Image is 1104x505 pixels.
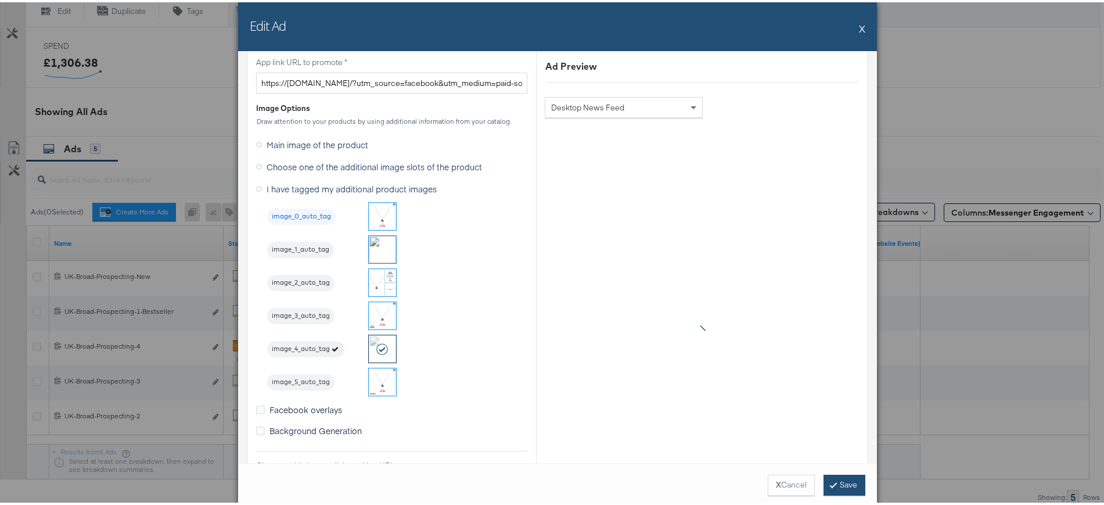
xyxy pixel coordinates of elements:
span: Choose one of the additional image slots of the product [267,159,482,170]
label: App link URL to promote * [256,55,527,66]
div: image_0_auto_tag [267,206,336,223]
span: Desktop News Feed [551,100,624,110]
div: image_4_auto_tag [267,339,344,355]
span: Main image of the product [267,137,368,148]
label: Choose a third party click tracking URL: [256,458,527,469]
span: image_2_auto_tag [267,276,335,285]
h2: Edit Ad [250,15,286,32]
span: I have tagged my additional product images [267,181,437,192]
div: image_2_auto_tag [267,273,335,289]
button: XCancel [768,472,815,493]
div: Ad Preview [545,58,859,71]
span: Facebook overlays [269,402,342,413]
div: Draw attention to your products by using additional information from your catalog. [256,115,527,123]
span: image_0_auto_tag [267,210,336,219]
img: kkTMmmTRDlL-pUXnt2TtmA.jpg [369,366,396,393]
button: X [859,15,865,38]
span: image_1_auto_tag [267,243,334,252]
img: -eKRquFLkz-cWWcpItL18Q.jpg [369,300,396,327]
button: Save [823,472,865,493]
div: Image Options [256,101,310,112]
span: image_3_auto_tag [267,309,335,318]
span: image_4_auto_tag [267,342,344,352]
div: image_5_auto_tag [267,372,335,388]
span: Background Generation [269,422,362,434]
img: w2ZQjDt0hksjkanY2TOpIw.jpg [369,200,396,228]
img: l_text:LatoBlack.ttf_70_center_line_spacing_-2:%2520%2C [369,234,396,261]
span: image_5_auto_tag [267,375,335,385]
input: Add URL that will be shown to people who see your ad [256,70,527,92]
div: image_3_auto_tag [267,306,335,322]
div: image_1_auto_tag [267,239,334,256]
strong: X [776,477,781,488]
img: ma3IVn-NCqfo_Xfky1vzww.jpg [369,267,396,294]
